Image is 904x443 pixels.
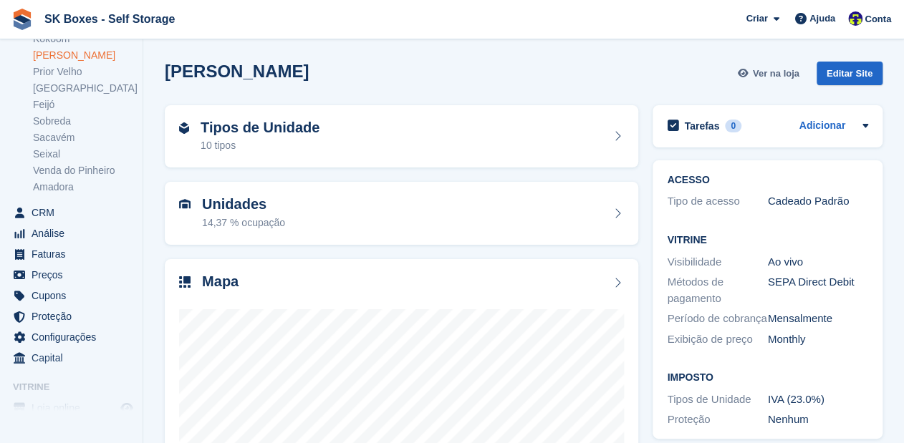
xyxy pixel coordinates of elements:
[32,203,117,223] span: CRM
[768,391,868,408] div: IVA (23.0%)
[32,398,117,418] span: Loja online
[32,348,117,368] span: Capital
[201,120,319,136] h2: Tipos de Unidade
[39,7,181,31] a: SK Boxes - Self Storage
[33,49,135,62] a: [PERSON_NAME]
[768,274,868,306] div: SEPA Direct Debit
[746,11,767,26] span: Criar
[848,11,862,26] img: Rita Ferreira
[667,391,767,408] div: Tipos de Unidade
[768,311,868,327] div: Mensalmente
[33,147,135,161] a: Seixal
[201,138,319,153] div: 10 tipos
[32,286,117,306] span: Cupons
[667,235,868,246] h2: Vitrine
[179,122,189,134] img: unit-type-icn-2b2737a686de81e16bb02015468b77c625bbabd49415b5ef34ead5e3b44a266d.svg
[32,244,117,264] span: Faturas
[7,348,135,368] a: menu
[32,223,117,243] span: Análise
[7,203,135,223] a: menu
[768,254,868,271] div: Ao vivo
[667,274,767,306] div: Métodos de pagamento
[667,193,767,210] div: Tipo de acesso
[7,244,135,264] a: menu
[667,175,868,186] h2: ACESSO
[118,399,135,417] a: Loja de pré-visualização
[725,120,741,132] div: 0
[165,105,638,168] a: Tipos de Unidade 10 tipos
[684,120,719,132] h2: Tarefas
[667,412,767,428] div: Proteção
[817,62,883,91] a: Editar Site
[865,12,891,26] span: Conta
[165,62,309,81] h2: [PERSON_NAME]
[33,180,135,194] a: Amadora
[768,193,868,210] div: Cadeado Padrão
[809,11,835,26] span: Ajuda
[33,82,135,95] a: [GEOGRAPHIC_DATA]
[33,131,135,145] a: Sacavém
[33,32,135,46] a: Kokoom
[202,273,239,290] h2: Mapa
[768,331,868,348] div: Monthly
[768,412,868,428] div: Nenhum
[7,306,135,326] a: menu
[7,286,135,306] a: menu
[753,67,799,81] span: Ver na loja
[11,9,33,30] img: stora-icon-8386f47178a22dfd0bd8f6a31ec36ba5ce8667c1dd55bd0f319d3a0aa187defe.svg
[32,306,117,326] span: Proteção
[33,98,135,112] a: Feijó
[13,380,143,394] span: Vitrine
[179,199,191,209] img: unit-icn-7be61d7bf1b0ce9d3e12c5938cc71ed9869f7b940bace4675aadf7bd6d80202e.svg
[7,265,135,285] a: menu
[736,62,804,85] a: Ver na loja
[667,331,767,348] div: Exibição de preço
[179,276,191,288] img: map-icn-33ee37083ee616e46c38cad1a60f524a97daa1e2b2c8c0bc3eb3415660979fc1.svg
[817,62,883,85] div: Editar Site
[33,65,135,79] a: Prior Velho
[165,182,638,245] a: Unidades 14,37 % ocupação
[667,254,767,271] div: Visibilidade
[32,265,117,285] span: Preços
[32,327,117,347] span: Configurações
[7,223,135,243] a: menu
[202,215,285,230] div: 14,37 % ocupação
[667,372,868,384] h2: Imposto
[33,164,135,177] a: Venda do Pinheiro
[202,196,285,213] h2: Unidades
[799,118,845,135] a: Adicionar
[7,327,135,347] a: menu
[667,311,767,327] div: Período de cobrança
[7,398,135,418] a: menu
[33,115,135,128] a: Sobreda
